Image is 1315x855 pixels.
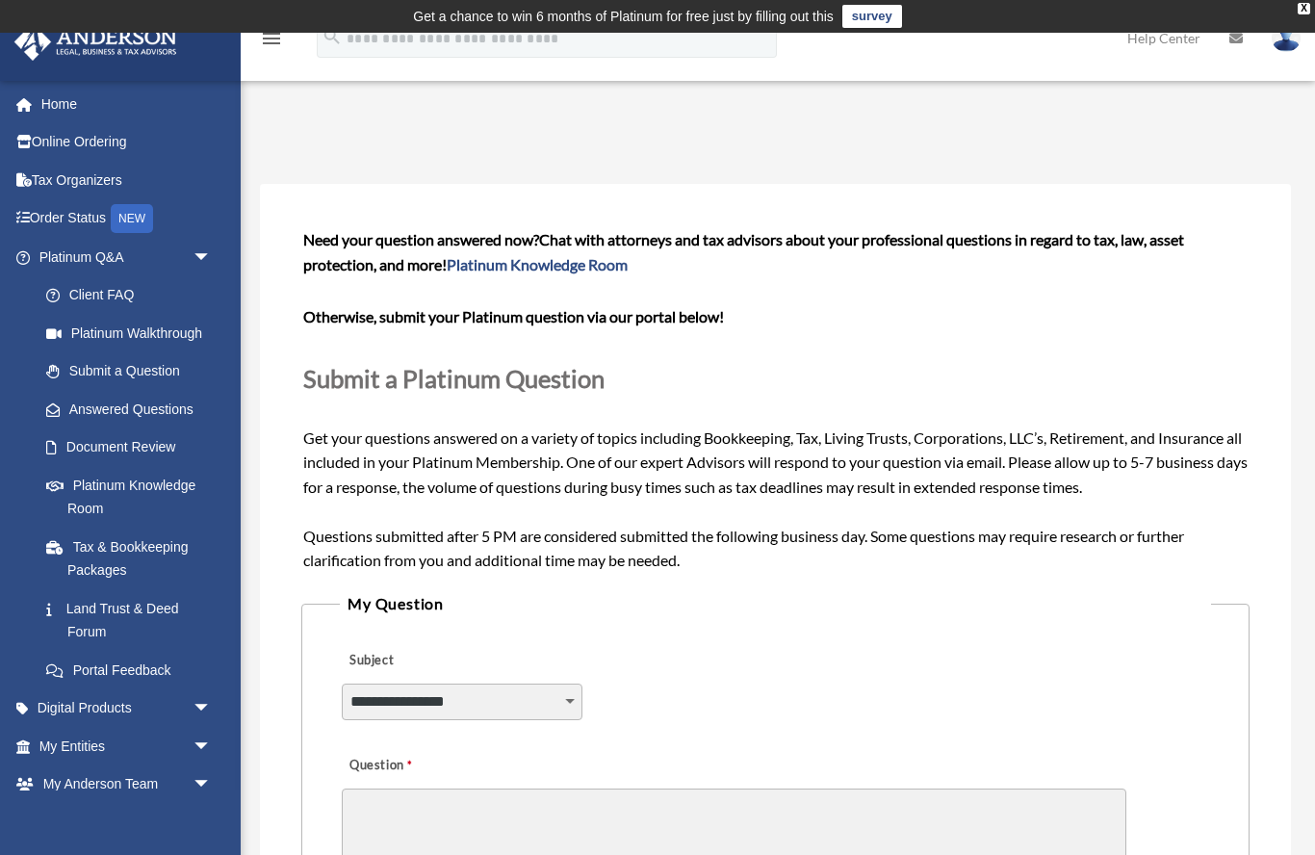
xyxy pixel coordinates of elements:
span: arrow_drop_down [193,238,231,277]
span: Need your question answered now? [303,230,539,248]
a: Answered Questions [27,390,241,428]
a: Digital Productsarrow_drop_down [13,689,241,728]
a: Client FAQ [27,276,241,315]
a: Land Trust & Deed Forum [27,589,241,651]
i: search [322,26,343,47]
i: menu [260,27,283,50]
div: Get a chance to win 6 months of Platinum for free just by filling out this [413,5,834,28]
a: Platinum Q&Aarrow_drop_down [13,238,241,276]
div: NEW [111,204,153,233]
label: Question [342,752,491,779]
a: Platinum Knowledge Room [27,466,241,528]
span: arrow_drop_down [193,765,231,805]
label: Subject [342,647,525,674]
img: Anderson Advisors Platinum Portal [9,23,183,61]
legend: My Question [340,590,1211,617]
span: Submit a Platinum Question [303,364,605,393]
a: Tax Organizers [13,161,241,199]
span: arrow_drop_down [193,689,231,729]
a: Tax & Bookkeeping Packages [27,528,241,589]
div: close [1298,3,1310,14]
img: User Pic [1272,24,1301,52]
a: Online Ordering [13,123,241,162]
span: arrow_drop_down [193,727,231,766]
a: Document Review [27,428,241,467]
a: survey [842,5,902,28]
span: Chat with attorneys and tax advisors about your professional questions in regard to tax, law, ass... [303,230,1184,273]
a: My Anderson Teamarrow_drop_down [13,765,241,804]
span: Get your questions answered on a variety of topics including Bookkeeping, Tax, Living Trusts, Cor... [303,230,1248,570]
a: My Entitiesarrow_drop_down [13,727,241,765]
a: Platinum Knowledge Room [447,255,628,273]
a: menu [260,34,283,50]
a: Submit a Question [27,352,231,391]
a: Home [13,85,241,123]
a: Portal Feedback [27,651,241,689]
b: Otherwise, submit your Platinum question via our portal below! [303,307,724,325]
a: Platinum Walkthrough [27,314,241,352]
a: Order StatusNEW [13,199,241,239]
